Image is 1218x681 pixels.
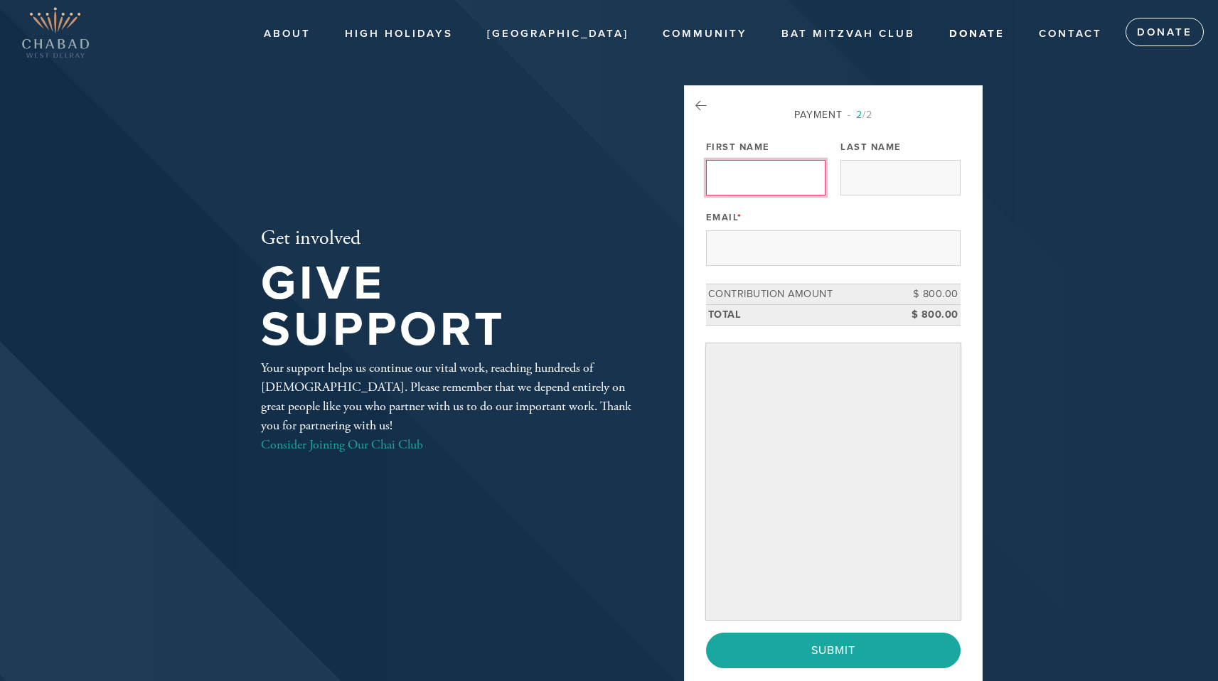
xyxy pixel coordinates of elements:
a: Bat Mitzvah Club [771,21,926,48]
td: $ 800.00 [897,304,961,325]
td: Contribution Amount [706,284,897,305]
span: 2 [856,109,862,121]
a: Contact [1028,21,1113,48]
div: Your support helps us continue our vital work, reaching hundreds of [DEMOGRAPHIC_DATA]. Please re... [261,358,638,454]
a: Consider Joining Our Chai Club [261,436,423,453]
a: About [253,21,321,48]
h1: Give Support [261,261,638,353]
a: High Holidays [334,21,464,48]
a: [GEOGRAPHIC_DATA] [476,21,639,48]
label: Last Name [840,141,902,154]
label: Email [706,211,742,224]
a: Donate [939,21,1015,48]
a: Donate [1126,18,1204,46]
h2: Get involved [261,227,638,251]
label: First Name [706,141,770,154]
input: Submit [706,633,961,668]
td: $ 800.00 [897,284,961,305]
div: Payment [706,107,961,122]
iframe: Secure payment input frame [709,346,958,617]
span: /2 [848,109,872,121]
a: Community [652,21,758,48]
span: This field is required. [737,212,742,223]
td: Total [706,304,897,325]
img: Copy%20of%20West_Delray_Logo.png [21,7,90,58]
